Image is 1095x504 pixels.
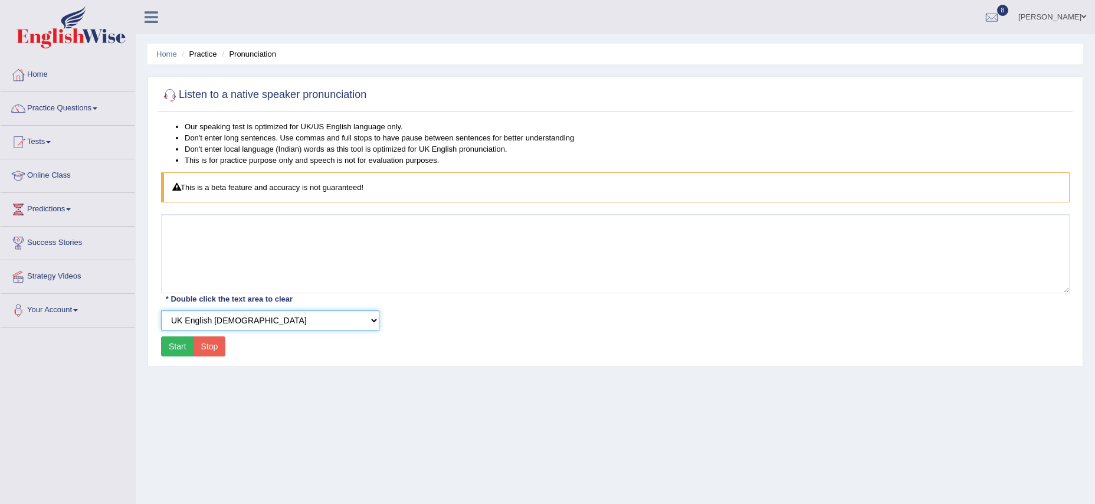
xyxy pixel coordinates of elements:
a: Practice Questions [1,92,135,122]
span: 8 [997,5,1009,16]
a: Online Class [1,159,135,189]
a: Tests [1,126,135,155]
h2: Listen to a native speaker pronunciation [161,86,366,104]
a: Home [156,50,177,58]
button: Start [161,336,194,356]
li: This is for practice purpose only and speech is not for evaluation purposes. [185,155,1070,166]
a: Strategy Videos [1,260,135,290]
li: Don't enter long sentences. Use commas and full stops to have pause between sentences for better ... [185,132,1070,143]
div: * Double click the text area to clear [161,293,297,305]
button: Stop [194,336,226,356]
a: Your Account [1,294,135,323]
li: Practice [179,48,217,60]
a: Home [1,58,135,88]
a: Predictions [1,193,135,222]
li: Our speaking test is optimized for UK/US English language only. [185,121,1070,132]
div: This is a beta feature and accuracy is not guaranteed! [161,172,1070,202]
a: Success Stories [1,227,135,256]
li: Don't enter local language (Indian) words as this tool is optimized for UK English pronunciation. [185,143,1070,155]
li: Pronunciation [219,48,276,60]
